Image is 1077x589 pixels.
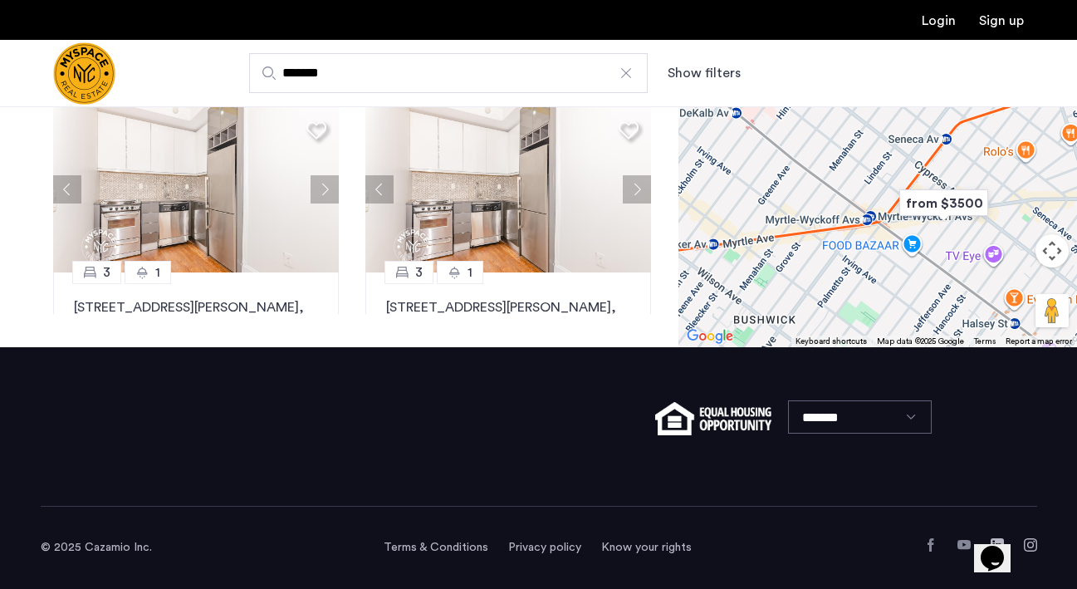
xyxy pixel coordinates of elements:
[365,106,652,272] img: 1995_638651379304634098.jpeg
[508,539,581,556] a: Privacy policy
[365,175,394,204] button: Previous apartment
[683,326,737,347] img: Google
[655,402,771,435] img: equal-housing.png
[468,263,472,282] span: 1
[683,326,737,347] a: Open this area in Google Maps (opens a new window)
[924,538,937,552] a: Facebook
[1035,234,1069,268] button: Map camera controls
[1006,336,1072,347] a: Report a map error
[53,42,115,105] img: logo
[384,539,488,556] a: Terms and conditions
[415,263,423,282] span: 3
[53,175,81,204] button: Previous apartment
[386,297,630,337] p: [STREET_ADDRESS][PERSON_NAME] 11385
[974,523,1027,572] iframe: chat widget
[893,184,995,222] div: from $3500
[957,538,971,552] a: YouTube
[623,175,651,204] button: Next apartment
[1024,538,1037,552] a: Instagram
[155,263,160,282] span: 1
[877,337,964,346] span: Map data ©2025 Google
[53,106,340,272] img: 1995_638651379304634098.jpeg
[311,175,339,204] button: Next apartment
[53,42,115,105] a: Cazamio Logo
[788,400,932,434] select: Language select
[1035,294,1069,327] button: Drag Pegman onto the map to open Street View
[601,539,692,556] a: Know your rights
[41,542,152,553] span: © 2025 Cazamio Inc.
[103,263,110,282] span: 3
[53,272,339,402] a: 31[STREET_ADDRESS][PERSON_NAME], [GEOGRAPHIC_DATA]11385No Fee
[668,63,741,83] button: Show or hide filters
[365,272,651,402] a: 31[STREET_ADDRESS][PERSON_NAME], [GEOGRAPHIC_DATA]11385No Fee
[979,14,1024,27] a: Registration
[922,14,956,27] a: Login
[974,336,996,347] a: Terms (opens in new tab)
[796,336,867,347] button: Keyboard shortcuts
[249,53,648,93] input: Apartment Search
[74,297,318,337] p: [STREET_ADDRESS][PERSON_NAME] 11385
